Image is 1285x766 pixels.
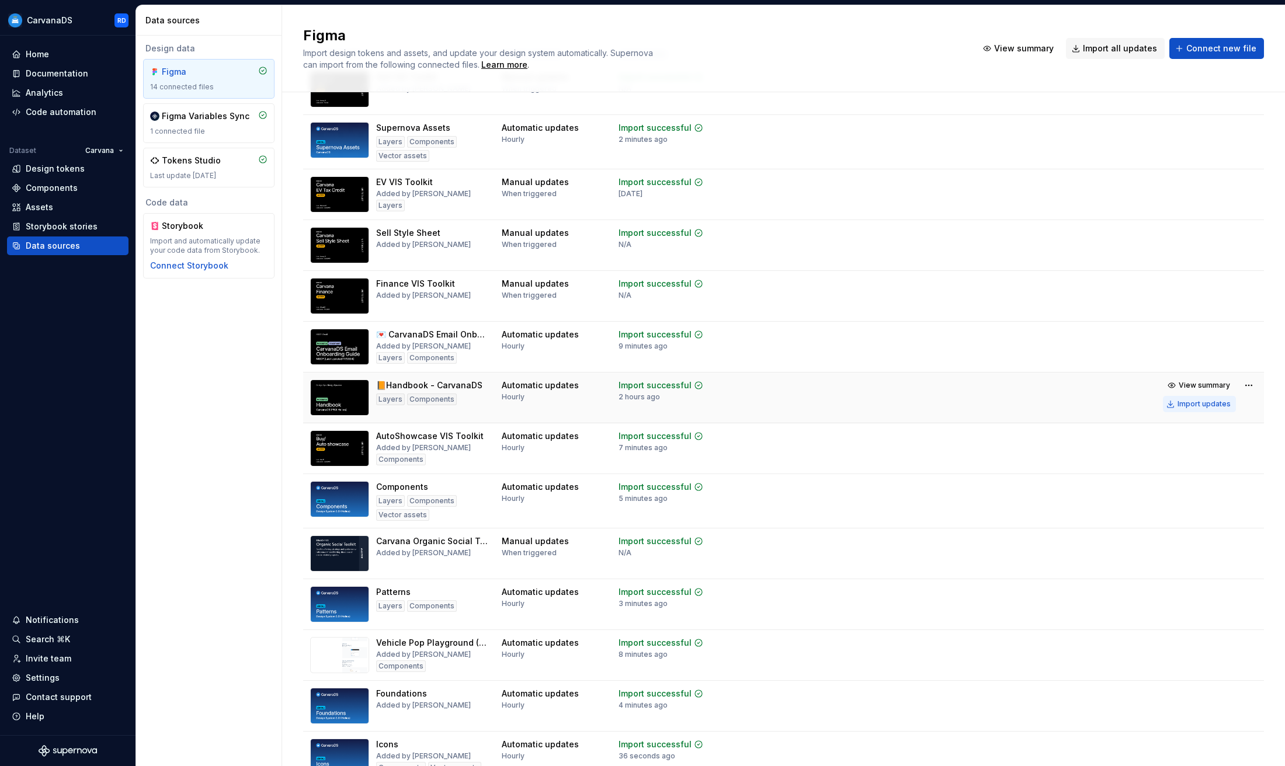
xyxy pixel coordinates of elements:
[376,650,471,659] div: Added by [PERSON_NAME]
[26,221,98,232] div: Storybook stories
[26,672,60,684] div: Settings
[619,481,692,493] div: Import successful
[7,45,128,64] a: Home
[1179,381,1230,390] span: View summary
[143,59,275,99] a: Figma14 connected files
[26,163,85,175] div: Design tokens
[26,106,96,118] div: Code automation
[150,236,268,255] div: Import and automatically update your code data from Storybook.
[376,352,405,364] div: Layers
[1163,377,1236,394] button: View summary
[481,59,527,71] div: Learn more
[619,535,692,547] div: Import successful
[502,751,525,761] div: Hourly
[26,614,79,626] div: Notifications
[376,535,488,547] div: Carvana Organic Social Toolkit
[619,494,668,503] div: 5 minutes ago
[7,217,128,236] a: Storybook stories
[502,637,579,649] div: Automatic updates
[619,176,692,188] div: Import successful
[619,122,692,134] div: Import successful
[150,127,268,136] div: 1 connected file
[376,278,455,290] div: Finance VIS Toolkit
[26,691,92,703] div: Contact support
[376,394,405,405] div: Layers
[502,481,579,493] div: Automatic updates
[39,745,97,757] a: Supernova Logo
[502,227,569,239] div: Manual updates
[376,342,471,351] div: Added by [PERSON_NAME]
[376,379,482,391] div: 📙Handbook - CarvanaDS
[143,197,275,208] div: Code data
[407,394,457,405] div: Components
[145,15,277,26] div: Data sources
[143,103,275,143] a: Figma Variables Sync1 connected file
[376,548,471,558] div: Added by [PERSON_NAME]
[502,189,557,199] div: When triggered
[502,548,557,558] div: When triggered
[376,329,488,340] div: 💌 CarvanaDS Email Onboarding Guide
[619,392,660,402] div: 2 hours ago
[27,15,72,26] div: CarvanaDS
[1066,38,1165,59] button: Import all updates
[376,430,484,442] div: AutoShowcase VIS Toolkit
[619,329,692,340] div: Import successful
[376,443,471,452] div: Added by [PERSON_NAME]
[376,600,405,612] div: Layers
[502,443,525,452] div: Hourly
[7,159,128,178] a: Design tokens
[502,392,525,402] div: Hourly
[407,495,457,507] div: Components
[502,176,569,188] div: Manual updates
[502,278,569,290] div: Manual updates
[7,236,128,255] a: Data sources
[619,650,668,659] div: 8 minutes ago
[26,68,88,79] div: Documentation
[376,660,426,672] div: Components
[376,751,471,761] div: Added by [PERSON_NAME]
[303,48,655,69] span: Import design tokens and assets, and update your design system automatically. Supernova can impor...
[502,379,579,391] div: Automatic updates
[26,633,70,645] div: Search ⌘K
[977,38,1061,59] button: View summary
[376,227,440,239] div: Sell Style Sheet
[502,342,525,351] div: Hourly
[502,688,579,699] div: Automatic updates
[619,240,631,249] div: N/A
[480,61,529,69] span: .
[303,26,963,45] h2: Figma
[619,637,692,649] div: Import successful
[1163,396,1236,412] button: Import updates
[502,650,525,659] div: Hourly
[619,278,692,290] div: Import successful
[26,182,78,194] div: Components
[502,135,525,144] div: Hourly
[2,8,133,33] button: CarvanaDSRD
[502,122,579,134] div: Automatic updates
[619,751,675,761] div: 36 seconds ago
[502,329,579,340] div: Automatic updates
[619,548,631,558] div: N/A
[502,291,557,300] div: When triggered
[502,240,557,249] div: When triggered
[502,701,525,710] div: Hourly
[502,599,525,608] div: Hourly
[619,599,668,608] div: 3 minutes ago
[619,443,668,452] div: 7 minutes ago
[619,739,692,750] div: Import successful
[8,13,22,27] img: 385de8ec-3253-4064-8478-e9f485bb8188.png
[376,688,427,699] div: Foundations
[7,688,128,706] button: Contact support
[502,430,579,442] div: Automatic updates
[619,688,692,699] div: Import successful
[376,136,405,148] div: Layers
[376,586,411,598] div: Patterns
[376,509,429,521] div: Vector assets
[26,240,80,252] div: Data sources
[85,146,114,155] span: Carvana
[376,481,428,493] div: Components
[619,379,692,391] div: Import successful
[150,260,228,271] button: Connect Storybook
[150,171,268,180] div: Last update [DATE]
